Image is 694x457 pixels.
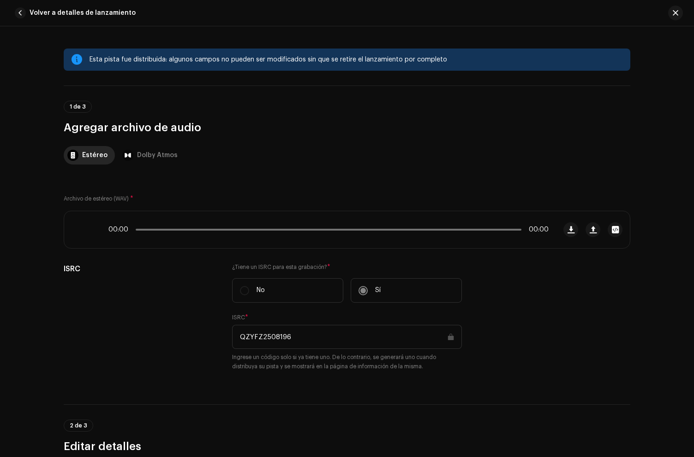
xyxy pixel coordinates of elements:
[232,353,462,371] small: Ingrese un código solo si ya tiene uno. De lo contrario, se generará uno cuando distribuya su pis...
[64,120,630,135] h3: Agregar archivo de audio
[375,286,381,295] p: Sí
[525,226,549,233] span: 00:00
[257,286,265,295] p: No
[232,263,462,271] label: ¿Tiene un ISRC para esta grabación?
[64,439,630,454] h3: Editar detalles
[64,263,217,274] h5: ISRC
[232,325,462,349] input: ABXYZ#######
[232,314,248,321] label: ISRC
[90,54,623,65] div: Esta pista fue distribuida: algunos campos no pueden ser modificados sin que se retire el lanzami...
[137,146,178,165] div: Dolby Atmos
